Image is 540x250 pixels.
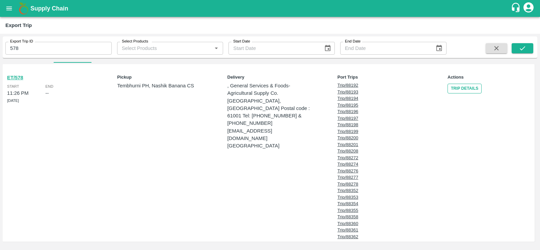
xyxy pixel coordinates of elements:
[7,84,19,88] span: Start
[30,5,68,12] b: Supply Chain
[337,89,422,95] a: Trip/88193
[1,1,17,16] button: open drawer
[448,75,464,80] strong: Actions
[337,75,358,80] strong: Port Trips
[337,115,422,122] a: Trip/88197
[5,42,112,55] input: Enter Trip ID
[212,44,221,53] button: Open
[337,108,422,115] a: Trip/88196
[337,181,422,188] a: Trip/88278
[337,102,422,109] a: Trip/88195
[17,2,30,15] img: logo
[337,141,422,148] a: Trip/88201
[337,148,422,155] a: Trip/88208
[337,233,422,240] a: Trip/88362
[233,39,250,44] label: Start Date
[337,121,422,128] a: Trip/88198
[337,214,422,220] a: Trip/88358
[321,42,334,55] button: Choose date
[7,89,29,97] div: 11:26 PM
[337,194,422,201] a: Trip/88353
[337,161,422,168] a: Trip/88274
[117,75,132,80] strong: Pickup
[337,82,422,89] a: Trip/88192
[522,1,535,16] div: account of current user
[10,39,33,44] label: Export Trip ID
[46,89,54,97] div: --
[7,99,19,103] span: [DATE]
[337,220,422,227] a: Trip/88360
[119,44,210,53] input: Select Products
[337,155,422,161] a: Trip/88272
[30,4,511,13] a: Supply Chain
[337,95,422,102] a: Trip/88194
[337,200,422,207] a: Trip/88354
[337,128,422,135] a: Trip/88199
[122,39,148,44] label: Select Products
[227,82,312,150] p: , General Services & Foods-Agricultural Supply Co. [GEOGRAPHIC_DATA], [GEOGRAPHIC_DATA] Postal co...
[337,174,422,181] a: Trip/88277
[448,84,482,93] a: Trip Details
[337,227,422,233] a: Trip/88361
[228,42,318,55] input: Start Date
[337,168,422,174] a: Trip/88276
[433,42,446,55] button: Choose date
[337,135,422,141] a: Trip/88200
[337,187,422,194] a: Trip/88352
[337,207,422,214] a: Trip/88355
[117,82,201,89] p: Tembhurni PH, Nashik Banana CS
[46,84,54,88] span: End
[7,75,23,80] a: ET/578
[345,39,360,44] label: End Date
[340,42,430,55] input: End Date
[227,75,245,80] strong: Delivery
[5,21,32,30] div: Export Trip
[511,2,522,15] div: customer-support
